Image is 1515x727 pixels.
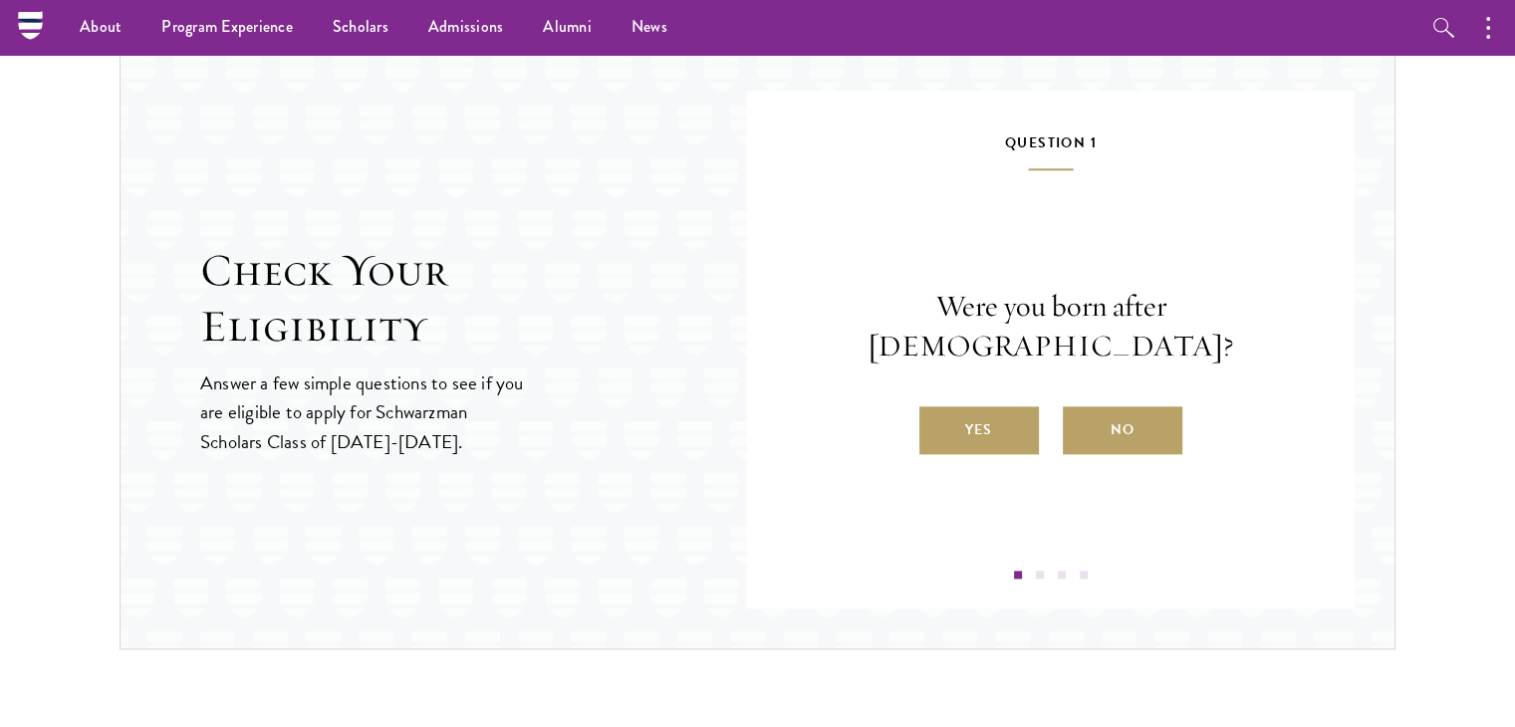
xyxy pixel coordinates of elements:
[807,287,1295,366] p: Were you born after [DEMOGRAPHIC_DATA]?
[200,243,747,355] h2: Check Your Eligibility
[200,368,526,455] p: Answer a few simple questions to see if you are eligible to apply for Schwarzman Scholars Class o...
[919,406,1039,454] label: Yes
[807,130,1295,170] h5: Question 1
[1063,406,1182,454] label: No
